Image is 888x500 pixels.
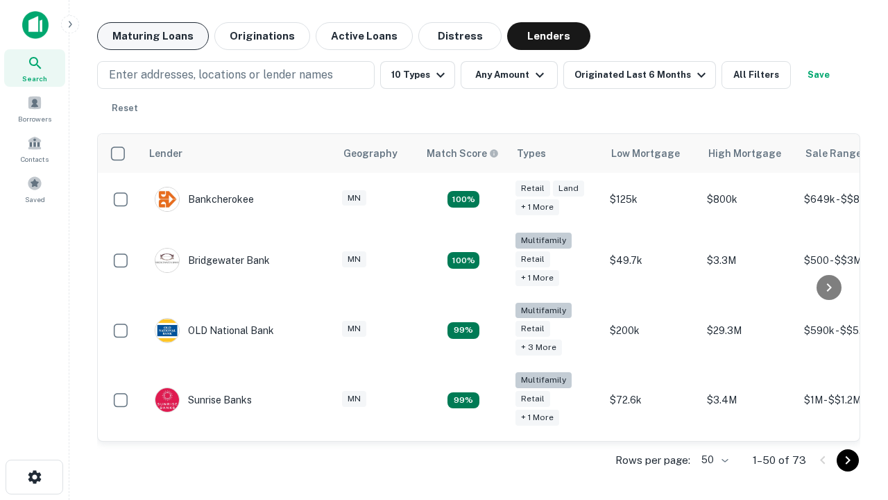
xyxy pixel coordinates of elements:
[563,61,716,89] button: Originated Last 6 Months
[515,321,550,337] div: Retail
[515,391,550,407] div: Retail
[155,319,179,342] img: picture
[700,226,797,296] td: $3.3M
[837,449,859,472] button: Go to next page
[515,233,572,249] div: Multifamily
[515,270,559,286] div: + 1 more
[18,113,51,124] span: Borrowers
[515,410,559,426] div: + 1 more
[447,322,479,339] div: Matching Properties: 11, hasApolloMatch: undefined
[574,67,710,83] div: Originated Last 6 Months
[805,145,862,162] div: Sale Range
[515,372,572,388] div: Multifamily
[603,173,700,226] td: $125k
[447,392,479,409] div: Matching Properties: 11, hasApolloMatch: undefined
[515,181,550,197] div: Retail
[721,61,791,89] button: All Filters
[796,61,841,89] button: Save your search to get updates of matches that match your search criteria.
[507,22,590,50] button: Lenders
[342,321,366,337] div: MN
[447,252,479,269] div: Matching Properties: 20, hasApolloMatch: undefined
[97,61,375,89] button: Enter addresses, locations or lender names
[155,387,252,412] div: Sunrise Banks
[515,251,550,267] div: Retail
[155,318,274,343] div: OLD National Bank
[342,391,366,407] div: MN
[427,146,496,161] h6: Match Score
[21,153,49,165] span: Contacts
[447,191,479,208] div: Matching Properties: 16, hasApolloMatch: undefined
[342,190,366,206] div: MN
[342,251,366,267] div: MN
[155,187,254,212] div: Bankcherokee
[603,365,700,435] td: $72.6k
[696,450,731,470] div: 50
[155,248,270,273] div: Bridgewater Bank
[553,181,584,197] div: Land
[427,146,499,161] div: Capitalize uses an advanced AI algorithm to match your search with the best lender. The match sco...
[603,226,700,296] td: $49.7k
[22,73,47,84] span: Search
[4,49,65,87] a: Search
[418,22,502,50] button: Distress
[4,90,65,127] a: Borrowers
[515,199,559,215] div: + 1 more
[149,145,182,162] div: Lender
[615,452,690,469] p: Rows per page:
[155,249,179,272] img: picture
[25,194,45,205] span: Saved
[517,145,546,162] div: Types
[461,61,558,89] button: Any Amount
[603,296,700,366] td: $200k
[4,130,65,167] a: Contacts
[22,11,49,39] img: capitalize-icon.png
[603,134,700,173] th: Low Mortgage
[700,365,797,435] td: $3.4M
[141,134,335,173] th: Lender
[418,134,509,173] th: Capitalize uses an advanced AI algorithm to match your search with the best lender. The match sco...
[700,296,797,366] td: $29.3M
[155,187,179,211] img: picture
[380,61,455,89] button: 10 Types
[708,145,781,162] div: High Mortgage
[753,452,806,469] p: 1–50 of 73
[97,22,209,50] button: Maturing Loans
[214,22,310,50] button: Originations
[155,388,179,412] img: picture
[700,173,797,226] td: $800k
[4,170,65,208] a: Saved
[103,94,147,122] button: Reset
[316,22,413,50] button: Active Loans
[509,134,603,173] th: Types
[515,340,562,356] div: + 3 more
[819,389,888,456] iframe: Chat Widget
[700,134,797,173] th: High Mortgage
[611,145,680,162] div: Low Mortgage
[109,67,333,83] p: Enter addresses, locations or lender names
[343,145,398,162] div: Geography
[515,303,572,319] div: Multifamily
[335,134,418,173] th: Geography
